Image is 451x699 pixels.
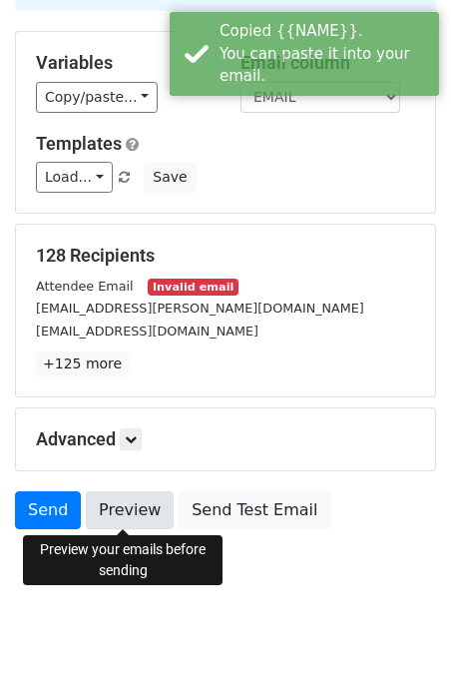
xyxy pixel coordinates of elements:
[36,279,134,294] small: Attendee Email
[36,324,258,339] small: [EMAIL_ADDRESS][DOMAIN_NAME]
[144,162,196,193] button: Save
[36,133,122,154] a: Templates
[148,279,237,296] small: Invalid email
[36,162,113,193] a: Load...
[23,535,223,585] div: Preview your emails before sending
[15,491,81,529] a: Send
[36,52,211,74] h5: Variables
[220,20,431,88] div: Copied {{NAME}}. You can paste it into your email.
[36,82,158,113] a: Copy/paste...
[36,351,129,376] a: +125 more
[36,428,415,450] h5: Advanced
[351,603,451,699] iframe: Chat Widget
[36,301,364,316] small: [EMAIL_ADDRESS][PERSON_NAME][DOMAIN_NAME]
[86,491,174,529] a: Preview
[36,245,415,267] h5: 128 Recipients
[179,491,330,529] a: Send Test Email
